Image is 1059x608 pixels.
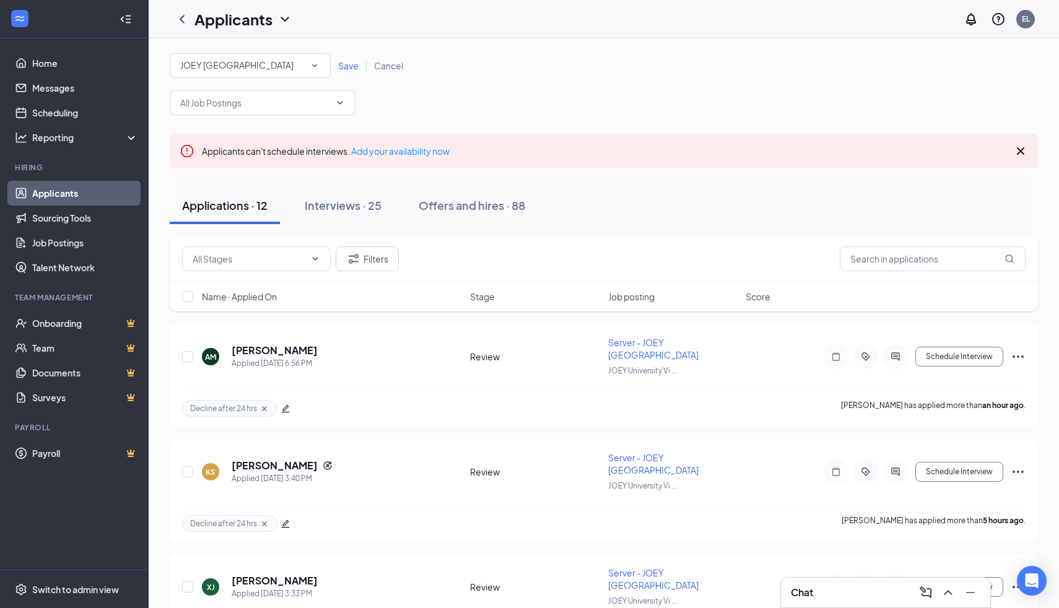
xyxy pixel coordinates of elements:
svg: ChevronDown [277,12,292,27]
div: EL [1022,14,1030,24]
a: Add your availability now [351,145,450,157]
svg: ChevronDown [310,254,320,264]
svg: Error [180,144,194,159]
a: PayrollCrown [32,441,138,466]
span: JOEY University Vi ... [608,596,677,606]
svg: Cross [259,519,269,529]
span: Name · Applied On [202,290,277,303]
button: Schedule Interview [915,462,1003,482]
div: Applied [DATE] 6:56 PM [232,357,318,370]
a: Sourcing Tools [32,206,138,230]
svg: Filter [346,251,361,266]
svg: ActiveChat [888,352,903,362]
h1: Applicants [194,9,272,30]
span: Cancel [374,60,403,71]
div: Review [470,466,601,478]
svg: Ellipses [1011,464,1026,479]
div: JOEY University Village [180,58,320,73]
a: SurveysCrown [32,385,138,410]
div: Interviews · 25 [305,198,381,213]
a: DocumentsCrown [32,360,138,385]
h5: [PERSON_NAME] [232,574,318,588]
a: OnboardingCrown [32,311,138,336]
svg: Ellipses [1011,580,1026,594]
a: Job Postings [32,230,138,255]
svg: MagnifyingGlass [1005,254,1014,264]
button: ChevronUp [938,583,958,602]
a: Home [32,51,138,76]
svg: ActiveTag [858,467,873,477]
span: Job posting [608,290,655,303]
span: Score [746,290,770,303]
div: Open Intercom Messenger [1017,566,1047,596]
svg: Cross [1013,144,1028,159]
svg: Collapse [120,13,132,25]
svg: QuestionInfo [991,12,1006,27]
h3: Chat [791,586,813,599]
button: Filter Filters [336,246,399,271]
svg: Ellipses [1011,349,1026,364]
a: TeamCrown [32,336,138,360]
a: Messages [32,76,138,100]
div: Payroll [15,422,136,433]
button: Minimize [961,583,980,602]
div: AM [205,352,216,362]
b: 5 hours ago [983,516,1024,525]
span: edit [281,519,290,528]
a: Scheduling [32,100,138,125]
b: an hour ago [982,401,1024,410]
span: Server - JOEY [GEOGRAPHIC_DATA] [608,452,699,476]
div: KS [206,467,216,477]
p: [PERSON_NAME] has applied more than . [841,400,1026,417]
a: Applicants [32,181,138,206]
span: Save [338,60,359,71]
h5: [PERSON_NAME] [232,459,318,472]
svg: Analysis [15,131,27,144]
button: ComposeMessage [916,583,936,602]
input: All Job Postings [180,96,330,110]
div: Offers and hires · 88 [419,198,525,213]
button: Schedule Interview [915,347,1003,367]
svg: Minimize [963,585,978,600]
span: JOEY University Village [180,59,294,71]
span: JOEY University Vi ... [608,481,677,490]
span: JOEY University Vi ... [608,366,677,375]
div: Review [470,350,601,363]
div: Team Management [15,292,136,303]
svg: ComposeMessage [918,585,933,600]
div: Hiring [15,162,136,173]
svg: SmallChevronDown [309,60,320,71]
div: Applications · 12 [182,198,268,213]
a: Talent Network [32,255,138,280]
svg: ChevronDown [335,98,345,108]
span: Stage [470,290,495,303]
div: Switch to admin view [32,583,119,596]
span: Applicants can't schedule interviews. [202,145,450,157]
svg: Settings [15,583,27,596]
div: Reporting [32,131,139,144]
svg: ActiveTag [858,352,873,362]
svg: ActiveChat [888,467,903,477]
div: XJ [207,582,215,593]
span: Server - JOEY [GEOGRAPHIC_DATA] [608,567,699,591]
p: [PERSON_NAME] has applied more than . [842,515,1026,532]
svg: WorkstreamLogo [14,12,26,25]
span: edit [281,404,290,413]
svg: Note [829,352,843,362]
div: Applied [DATE] 3:33 PM [232,588,318,600]
svg: ChevronUp [941,585,956,600]
div: Review [470,581,601,593]
input: Search in applications [840,246,1026,271]
svg: Note [829,467,843,477]
svg: Reapply [323,461,333,471]
svg: Cross [259,404,269,414]
div: Applied [DATE] 3:40 PM [232,472,333,485]
span: Decline after 24 hrs [190,403,257,414]
svg: ChevronLeft [175,12,190,27]
span: Server - JOEY [GEOGRAPHIC_DATA] [608,337,699,360]
svg: Notifications [964,12,978,27]
h5: [PERSON_NAME] [232,344,318,357]
input: All Stages [193,252,305,266]
span: Decline after 24 hrs [190,518,257,529]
